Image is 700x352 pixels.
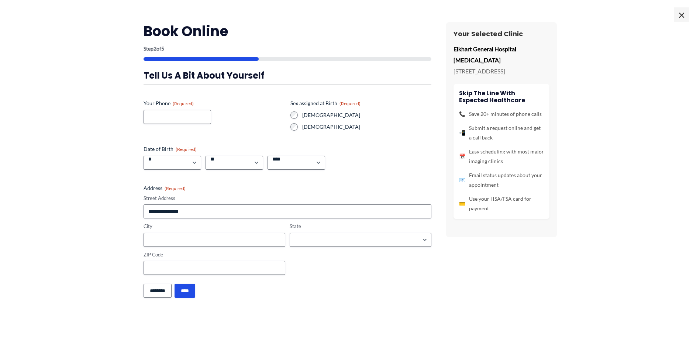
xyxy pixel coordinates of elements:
label: [DEMOGRAPHIC_DATA] [302,111,431,119]
h3: Tell us a bit about yourself [144,70,431,81]
li: Save 20+ minutes of phone calls [459,109,544,119]
p: Step of [144,46,431,51]
li: Email status updates about your appointment [459,170,544,190]
span: 5 [161,45,164,52]
p: [STREET_ADDRESS] [454,66,549,77]
h3: Your Selected Clinic [454,30,549,38]
span: (Required) [173,101,194,106]
h2: Book Online [144,22,431,40]
label: ZIP Code [144,251,285,258]
span: (Required) [165,186,186,191]
p: Elkhart General Hospital [MEDICAL_DATA] [454,44,549,65]
span: (Required) [176,146,197,152]
legend: Date of Birth [144,145,197,153]
label: [DEMOGRAPHIC_DATA] [302,123,431,131]
legend: Sex assigned at Birth [290,100,361,107]
span: 💳 [459,199,465,208]
span: 📞 [459,109,465,119]
span: 📅 [459,152,465,161]
h4: Skip the line with Expected Healthcare [459,90,544,104]
label: City [144,223,285,230]
span: × [674,7,689,22]
span: 📧 [459,175,465,185]
label: State [290,223,431,230]
span: (Required) [339,101,361,106]
li: Use your HSA/FSA card for payment [459,194,544,213]
label: Street Address [144,195,431,202]
li: Easy scheduling with most major imaging clinics [459,147,544,166]
span: 2 [154,45,156,52]
span: 📲 [459,128,465,138]
legend: Address [144,184,186,192]
li: Submit a request online and get a call back [459,123,544,142]
label: Your Phone [144,100,285,107]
